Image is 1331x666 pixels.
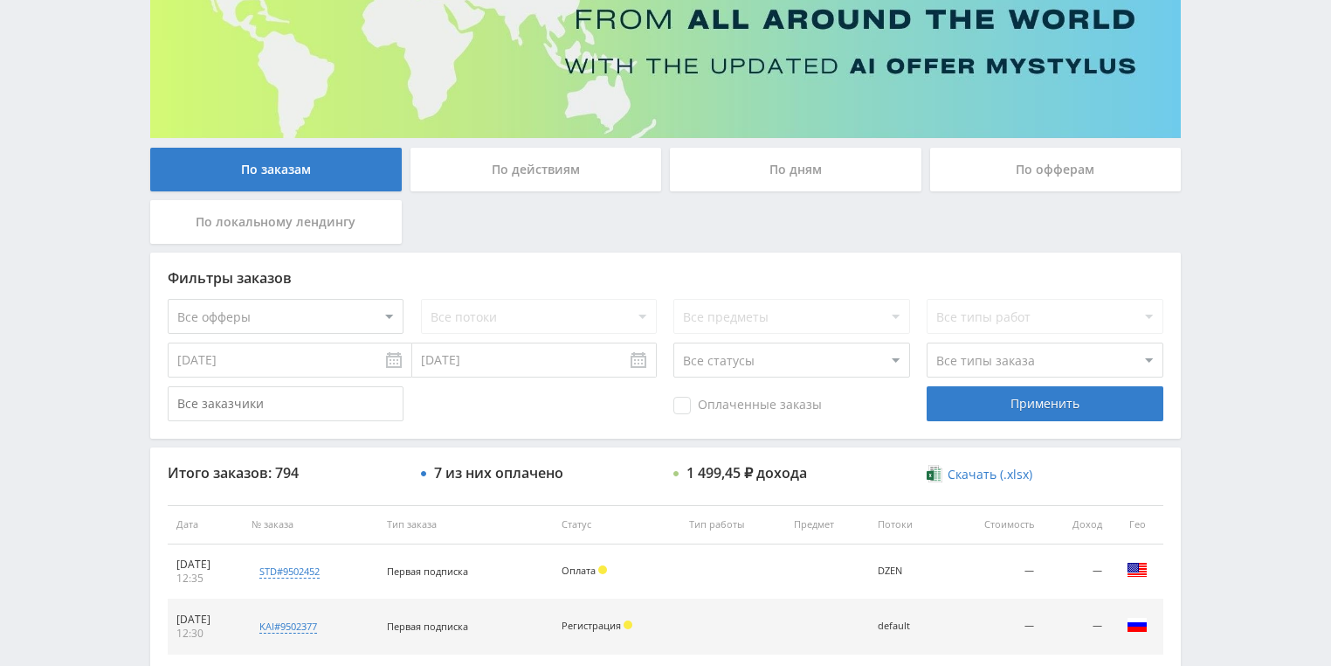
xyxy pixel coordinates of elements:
[1127,614,1148,635] img: rus.png
[150,148,402,191] div: По заказам
[176,627,234,641] div: 12:30
[673,397,822,414] span: Оплаченные заказы
[176,572,234,586] div: 12:35
[686,465,807,481] div: 1 499,45 ₽ дохода
[1043,600,1111,655] td: —
[670,148,921,191] div: По дням
[562,619,621,632] span: Регистрация
[1043,545,1111,600] td: —
[259,620,317,634] div: kai#9502377
[168,465,403,481] div: Итого заказов: 794
[378,505,553,545] th: Тип заказа
[945,545,1043,600] td: —
[168,270,1163,286] div: Фильтры заказов
[150,200,402,244] div: По локальному лендингу
[785,505,869,545] th: Предмет
[562,564,596,577] span: Оплата
[168,386,403,421] input: Все заказчики
[948,468,1032,482] span: Скачать (.xlsx)
[927,466,1031,483] a: Скачать (.xlsx)
[553,505,680,545] th: Статус
[598,565,607,574] span: Холд
[434,465,563,481] div: 7 из них оплачено
[869,505,945,545] th: Потоки
[176,613,234,627] div: [DATE]
[927,465,941,482] img: xlsx
[624,621,632,629] span: Холд
[878,565,936,577] div: DZEN
[945,505,1043,545] th: Стоимость
[259,565,320,579] div: std#9502452
[680,505,785,545] th: Тип работы
[387,620,468,633] span: Первая подписка
[387,565,468,578] span: Первая подписка
[168,505,243,545] th: Дата
[878,621,936,632] div: default
[930,148,1182,191] div: По офферам
[410,148,662,191] div: По действиям
[243,505,378,545] th: № заказа
[1111,505,1163,545] th: Гео
[927,386,1162,421] div: Применить
[1043,505,1111,545] th: Доход
[176,558,234,572] div: [DATE]
[945,600,1043,655] td: —
[1127,559,1148,580] img: usa.png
